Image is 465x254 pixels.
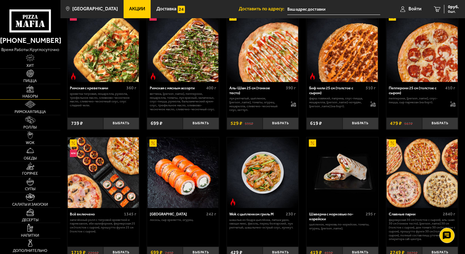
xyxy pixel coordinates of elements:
button: Выбрать [183,118,219,129]
p: шашлык из бедра цыплёнка, лапша удон, овощи микс, фасоль, перец болгарский, лук репчатый, шашлычн... [229,218,296,230]
img: Пепперони 25 см (толстое с сыром) [387,11,458,82]
a: НовинкаОстрое блюдоРимская с креветками [67,11,139,82]
a: АкционныйНовинкаВсё включено [67,137,139,208]
span: Римская пицца [15,110,46,114]
a: НовинкаОстрое блюдоРимская с мясным ассорти [147,11,219,82]
span: 390 г [286,85,296,91]
div: Аль-Шам 25 см (тонкое тесто) [229,86,284,95]
span: Дополнительно [13,249,48,253]
a: АкционныйСлавные парни [386,137,458,208]
a: АкционныйФиладельфия [147,137,219,208]
img: Биф чили 25 см (толстое с сыром) [307,11,378,82]
img: Новинка [70,150,77,157]
div: Биф чили 25 см (толстое с сыром) [309,86,364,95]
img: Острое блюдо [149,73,157,80]
img: Острое блюдо [70,73,77,80]
span: Доставить по адресу: [239,7,287,11]
span: 739 ₽ [71,121,83,126]
span: [GEOGRAPHIC_DATA] [72,7,118,11]
span: Супы [25,187,36,191]
img: Wok с цыпленком гриль M [227,137,298,208]
span: 2840 г [443,211,456,217]
img: Акционный [309,139,316,147]
p: фарш говяжий, паприка, соус-пицца, моцарелла, [PERSON_NAME]-кочудян, [PERSON_NAME] (на борт). [309,97,365,108]
p: креветка тигровая, моцарелла, руккола, трюфельное масло, оливково-чесночное масло, сливочно-чесно... [70,92,136,108]
span: 529 ₽ [231,121,242,126]
img: Акционный [70,139,77,147]
span: Войти [409,7,422,11]
span: Россия, Санкт-Петербург, Хрустальная улица, 18Б [287,4,380,15]
span: 295 г [366,211,376,217]
span: 242 г [206,211,216,217]
span: Горячее [22,172,38,176]
s: 595 ₽ [245,121,253,126]
span: 479 ₽ [390,121,402,126]
a: Острое блюдоБиф чили 25 см (толстое с сыром) [306,11,378,82]
a: АкционныйШаверма с морковью по-корейски [306,137,378,208]
span: 360 г [126,85,136,91]
span: Обеды [24,156,37,160]
button: Выбрать [422,118,458,129]
a: Острое блюдоWok с цыпленком гриль M [227,137,299,208]
p: ветчина, [PERSON_NAME], пепперони, моцарелла, томаты, лук красный, халапеньо, соус-пицца, руккола... [150,92,216,112]
a: АкционныйАль-Шам 25 см (тонкое тесто) [227,11,299,82]
img: Римская с мясным ассорти [148,11,219,82]
span: Роллы [24,125,37,129]
p: Фермерская 30 см (толстое с сыром), Аль-Шам 30 см (тонкое тесто), [PERSON_NAME] 30 см (толстое с ... [389,218,455,242]
img: Всё включено [68,137,139,208]
span: 1345 г [124,211,136,217]
img: Акционный [149,139,157,147]
img: Славные парни [387,137,458,208]
img: 15daf4d41897b9f0e9f617042186c801.svg [178,6,185,13]
img: Аль-Шам 25 см (тонкое тесто) [227,11,298,82]
span: Акции [129,7,145,11]
div: Всё включено [70,212,122,216]
div: [GEOGRAPHIC_DATA] [150,212,205,216]
a: АкционныйПепперони 25 см (толстое с сыром) [386,11,458,82]
p: цыпленок, морковь по-корейски, томаты, огурец, [PERSON_NAME]. [309,223,376,231]
div: Римская с мясным ассорти [150,86,205,90]
span: 510 г [366,85,376,91]
p: Запечённый ролл с тигровой креветкой и пармезаном, Эби Калифорния, Фермерская 25 см (толстое с сы... [70,218,136,234]
div: Римская с креветками [70,86,125,90]
span: Напитки [21,234,39,238]
img: Римская с креветками [68,11,139,82]
input: Ваш адрес доставки [287,4,380,15]
img: Шаверма с морковью по-корейски [307,137,378,208]
button: Выбрать [343,118,378,129]
span: 619 ₽ [310,121,322,126]
span: 230 г [286,211,296,217]
p: лук репчатый, цыпленок, [PERSON_NAME], томаты, огурец, моцарелла, сливочно-чесночный соус, кетчуп. [229,97,285,112]
span: Доставка [156,7,176,11]
span: 0 шт. [448,10,459,13]
span: Пицца [24,79,37,83]
span: 400 г [206,85,216,91]
span: Салаты и закуски [12,203,48,207]
img: Острое блюдо [309,73,316,80]
button: Выбрать [103,118,139,129]
div: Wok с цыпленком гриль M [229,212,284,216]
div: Шаверма с морковью по-корейски [309,212,364,221]
img: Острое блюдо [229,198,237,206]
div: Пепперони 25 см (толстое с сыром) [389,86,444,95]
span: Хит [26,64,34,68]
span: Десерты [22,218,39,222]
img: Акционный [389,139,396,147]
button: Выбрать [263,118,299,129]
p: пепперони, [PERSON_NAME], соус-пицца, сыр пармезан (на борт). [389,97,445,105]
s: 567 ₽ [404,121,413,126]
div: Славные парни [389,212,441,216]
span: WOK [26,141,35,145]
span: 699 ₽ [151,121,162,126]
img: Филадельфия [148,137,219,208]
span: 0 руб. [448,5,459,9]
span: 410 г [446,85,456,91]
p: лосось, Сыр креметте, огурец. [150,218,216,222]
span: Наборы [22,94,38,98]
